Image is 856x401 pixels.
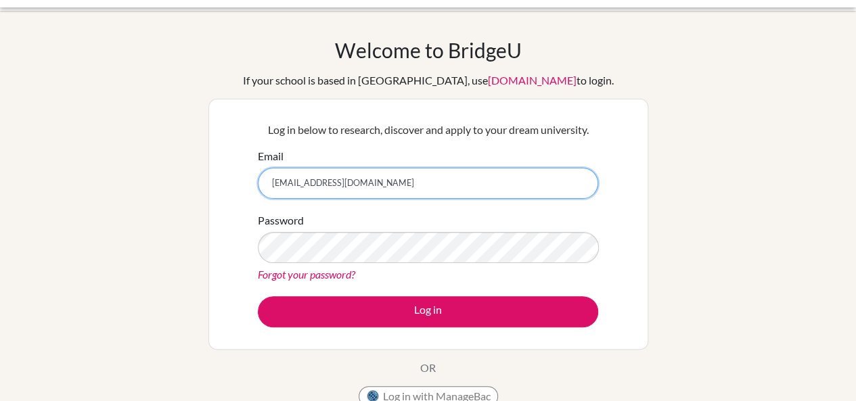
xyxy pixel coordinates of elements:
[488,74,577,87] a: [DOMAIN_NAME]
[258,296,598,327] button: Log in
[258,122,598,138] p: Log in below to research, discover and apply to your dream university.
[258,148,284,164] label: Email
[420,360,436,376] p: OR
[335,38,522,62] h1: Welcome to BridgeU
[243,72,614,89] div: If your school is based in [GEOGRAPHIC_DATA], use to login.
[258,268,355,281] a: Forgot your password?
[258,212,304,229] label: Password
